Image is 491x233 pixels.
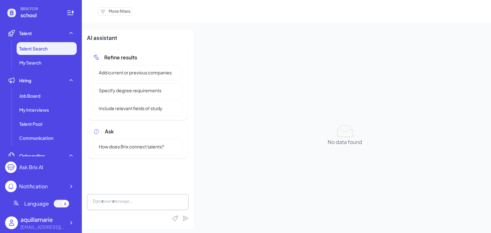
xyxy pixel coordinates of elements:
span: Talent Search [19,45,48,52]
span: Refine results [104,54,137,61]
div: aquillamarie [20,215,65,224]
span: Language [24,200,49,207]
span: More filters [109,8,131,15]
span: school [20,11,59,19]
span: BRIX FOR [20,6,59,11]
span: Onboarding [19,153,45,159]
div: Notification [19,183,48,190]
span: Ask [105,128,114,135]
span: Talent [19,30,32,36]
span: Specify degree requirements [95,87,165,94]
span: Job Board [19,93,40,99]
div: Ask Brix AI [19,163,43,171]
span: Communication [19,135,53,141]
span: How does Brix connect talents? [95,143,168,150]
span: My Search [19,59,41,66]
img: user_logo.png [5,216,18,229]
span: Hiring [19,77,31,84]
span: Talent Pool [19,121,42,127]
div: AI assistant [87,34,189,42]
span: My Interviews [19,107,49,113]
div: No data found [328,138,362,146]
div: aboyd@wsfcs.k12.nc.us [20,224,65,230]
span: Add current or previous companies [95,69,175,76]
span: Include relevant fields of study [95,105,166,112]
